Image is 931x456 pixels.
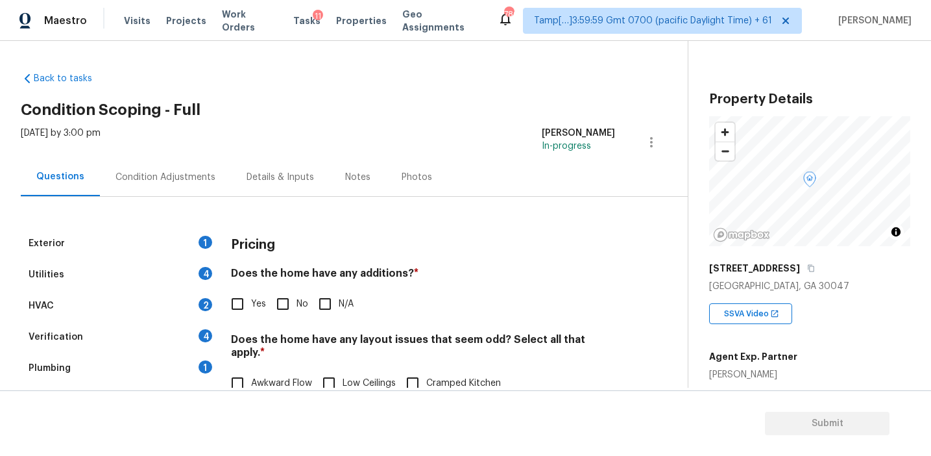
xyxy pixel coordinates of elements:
[231,267,615,285] h4: Does the home have any additions?
[222,8,278,34] span: Work Orders
[166,14,206,27] span: Projects
[296,298,308,311] span: No
[724,307,774,320] span: SSVA Video
[293,16,320,25] span: Tasks
[888,224,904,240] button: Toggle attribution
[21,72,145,85] a: Back to tasks
[36,170,84,183] div: Questions
[231,333,615,364] h4: Does the home have any layout issues that seem odd? Select all that apply.
[709,368,797,381] div: [PERSON_NAME]
[29,362,71,375] div: Plumbing
[115,171,215,184] div: Condition Adjustments
[199,267,212,280] div: 4
[402,8,482,34] span: Geo Assignments
[199,329,212,342] div: 4
[803,171,816,192] div: Map marker
[716,142,734,160] button: Zoom out
[44,14,87,27] span: Maestro
[892,225,900,239] span: Toggle attribution
[805,262,817,274] button: Copy Address
[199,361,212,374] div: 1
[770,309,779,318] img: Open In New Icon
[247,171,314,184] div: Details & Inputs
[339,298,354,311] span: N/A
[343,377,396,390] span: Low Ceilings
[29,331,83,344] div: Verification
[29,268,64,281] div: Utilities
[336,14,387,27] span: Properties
[426,377,501,390] span: Cramped Kitchen
[709,350,797,363] h5: Agent Exp. Partner
[713,227,770,242] a: Mapbox homepage
[709,262,800,275] h5: [STREET_ADDRESS]
[199,298,212,311] div: 2
[402,171,432,184] div: Photos
[709,303,792,324] div: SSVA Video
[345,171,370,184] div: Notes
[833,14,912,27] span: [PERSON_NAME]
[21,127,101,158] div: [DATE] by 3:00 pm
[231,238,275,251] h3: Pricing
[29,299,54,312] div: HVAC
[542,142,591,151] span: In-progress
[709,116,910,246] canvas: Map
[542,127,615,140] div: [PERSON_NAME]
[21,103,688,116] h2: Condition Scoping - Full
[199,236,212,249] div: 1
[709,280,910,293] div: [GEOGRAPHIC_DATA], GA 30047
[709,93,910,106] h3: Property Details
[313,10,323,23] div: 11
[124,14,151,27] span: Visits
[716,123,734,142] button: Zoom in
[29,237,65,250] div: Exterior
[251,377,312,390] span: Awkward Flow
[251,298,266,311] span: Yes
[534,14,772,27] span: Tamp[…]3:59:59 Gmt 0700 (pacific Daylight Time) + 61
[504,8,513,21] div: 780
